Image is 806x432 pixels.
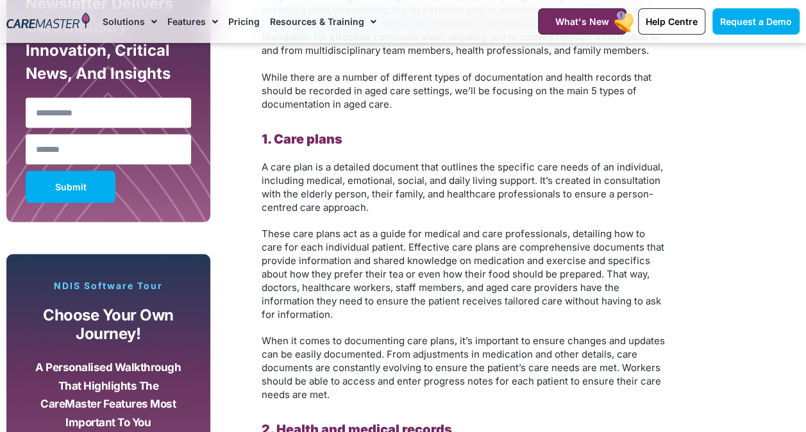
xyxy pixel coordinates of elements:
[29,358,188,431] p: A personalised walkthrough that highlights the CareMaster features most important to you
[720,16,792,27] span: Request a Demo
[262,71,651,110] span: While there are a number of different types of documentation and health records that should be re...
[262,334,665,400] span: When it comes to documenting care plans, it’s important to ensure changes and updates can be easi...
[262,131,342,146] b: 1. Care plans
[555,16,609,27] span: What's New
[638,8,705,35] a: Help Centre
[26,170,115,203] button: Submit
[646,16,698,27] span: Help Centre
[538,8,626,35] a: What's New
[262,227,664,320] span: These care plans act as a guide for medical and care professionals, detailing how to care for eac...
[712,8,800,35] a: Request a Demo
[6,12,90,31] img: CareMaster Logo
[19,279,197,291] p: NDIS Software Tour
[55,183,87,190] span: Submit
[262,17,660,56] span: . Not to mention, documentation also provides the foundation for effective communication, allowin...
[29,306,188,342] p: Choose your own journey!
[262,160,663,213] span: A care plan is a detailed document that outlines the specific care needs of an individual, includ...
